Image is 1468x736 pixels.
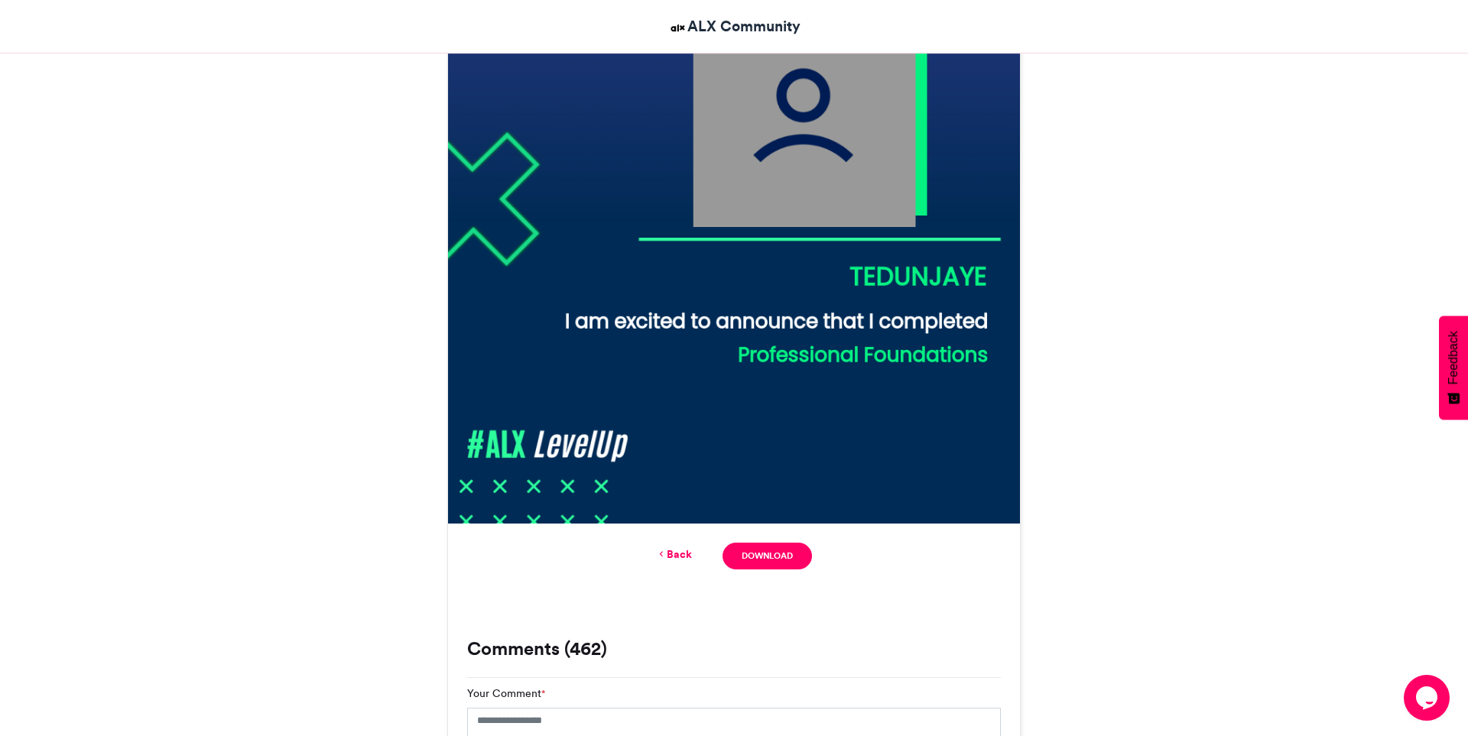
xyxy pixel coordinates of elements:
span: Feedback [1447,331,1460,384]
h3: Comments (462) [467,640,1001,658]
label: Your Comment [467,686,545,702]
a: ALX Community [668,15,801,37]
a: Back [656,546,692,563]
button: Feedback - Show survey [1439,316,1468,420]
iframe: chat widget [1404,675,1453,721]
img: ALX Community [668,18,687,37]
a: Download [723,543,812,569]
